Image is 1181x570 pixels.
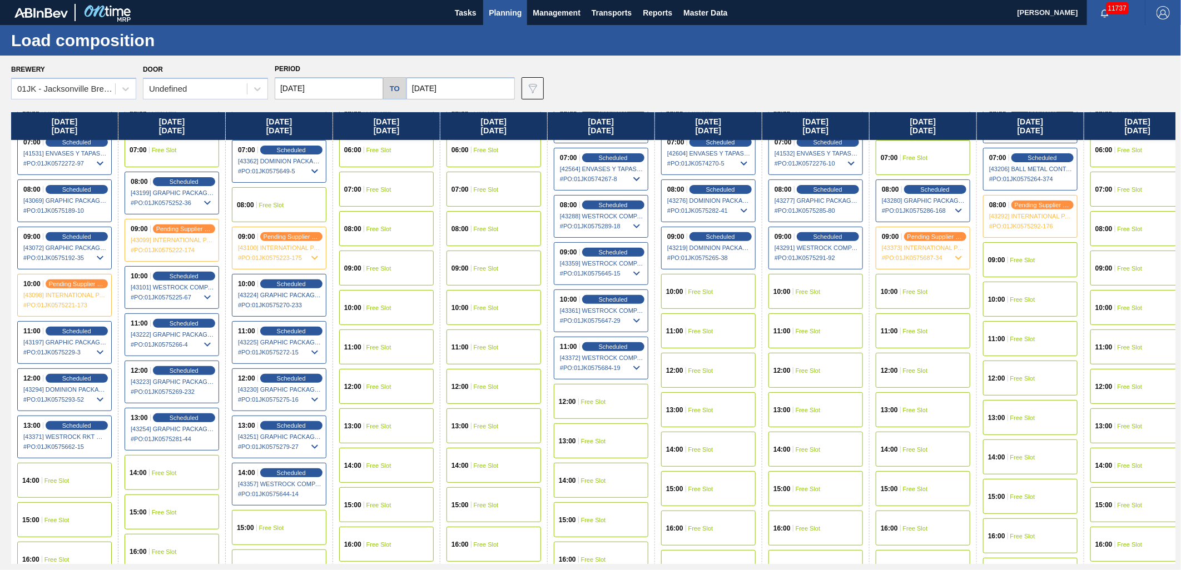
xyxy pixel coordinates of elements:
span: Free Slot [474,462,499,469]
span: Free Slot [474,147,499,153]
div: [DATE] [DATE] [333,112,440,140]
span: 13:00 [238,422,255,429]
span: Scheduled [62,422,91,429]
span: 11:00 [988,336,1005,342]
span: 13:00 [344,423,361,429]
span: Free Slot [1118,502,1143,508]
span: 09:00 [131,226,148,232]
span: [43222] GRAPHIC PACKAGING INTERNATIONA - 0008221069 [131,331,214,338]
span: 09:00 [775,233,792,240]
span: 10:00 [238,281,255,287]
span: Free Slot [152,147,177,153]
span: Free Slot [903,328,928,334]
span: [43294] DOMINION PACKAGING, INC. - 0008325026 [23,386,107,393]
span: # PO : 01JK0575192-35 [23,251,107,264]
span: Scheduled [706,186,735,193]
span: Scheduled [599,154,628,161]
span: # PO : 01JK0575272-15 [238,346,321,359]
span: [43276] DOMINION PACKAGING, INC. - 0008325026 [667,197,751,204]
span: 14:00 [666,446,683,453]
span: [43357] WESTROCK COMPANY - FOLDING CAR - 0008219776 [238,481,321,487]
div: [DATE] [DATE] [226,112,333,140]
span: [43199] GRAPHIC PACKAGING INTERNATIONA - 0008221069 [131,189,214,196]
div: [DATE] [DATE] [11,112,118,140]
span: [41531] ENVASES Y TAPAS MODELO S A DE - 0008257397 [23,150,107,157]
span: # PO : 01JK0575266-4 [131,338,214,351]
span: Scheduled [706,139,735,146]
span: 11:00 [881,328,898,334]
span: 14:00 [130,469,147,476]
span: # PO : 01JK0575270-233 [238,298,321,312]
div: [DATE] [DATE] [977,112,1084,140]
span: Scheduled [599,249,628,256]
span: Free Slot [1010,375,1035,382]
span: Free Slot [474,423,499,429]
span: # PO : 01JK0575684-19 [560,361,643,374]
span: Free Slot [259,202,284,208]
span: 08:00 [989,202,1006,208]
span: [43288] WESTROCK COMPANY - FOLDING CAR - 0008219776 [560,213,643,219]
span: Planning [489,6,522,19]
span: Scheduled [706,233,735,240]
button: icon-filter-gray [522,77,544,99]
span: Free Slot [1118,462,1143,469]
span: 10:00 [881,288,898,295]
span: # PO : 01JK0575282-41 [667,204,751,217]
span: # PO : 01JK0575222-174 [131,243,214,257]
span: 09:00 [1095,265,1113,272]
span: [43251] GRAPHIC PACKAGING INTERNATIONA - 0008221069 [238,433,321,440]
span: # PO : 01JK0574267-8 [560,172,643,186]
span: 12:00 [238,375,255,382]
span: 08:00 [131,178,148,185]
span: # PO : 01JK0575649-5 [238,164,321,178]
span: Free Slot [1118,383,1143,390]
span: 14:00 [1095,462,1113,469]
span: [43230] GRAPHIC PACKAGING INTERNATIONA - 0008221069 [238,386,321,393]
span: # PO : 01JK0575281-44 [131,432,214,446]
span: Free Slot [688,367,713,374]
span: 13:00 [988,414,1005,421]
input: mm/dd/yyyy [275,77,383,99]
span: Free Slot [366,265,391,272]
span: Scheduled [62,233,91,240]
span: 12:00 [773,367,791,374]
span: # PO : 01JK0575229-3 [23,346,107,359]
span: # PO : 01JK0575264-374 [989,172,1073,186]
span: # PO : 01JK0575645-15 [560,267,643,280]
span: 10:00 [344,304,361,311]
span: # PO : 01JK0575275-16 [238,393,321,406]
span: Scheduled [62,186,91,193]
span: Free Slot [1010,414,1035,421]
span: # PO : 01JK0575221-173 [23,298,107,312]
span: Free Slot [474,383,499,390]
span: [43099] INTERNATIONAL PAPER COMPANY - 0008221645 [131,237,214,243]
span: Free Slot [1118,265,1143,272]
span: 08:00 [451,226,469,232]
span: 07:00 [667,139,684,146]
span: # PO : 01JK0575189-10 [23,204,107,217]
span: Free Slot [688,446,713,453]
span: Scheduled [1028,154,1057,161]
label: Door [143,66,163,73]
span: 14:00 [559,477,576,484]
span: 15:00 [881,486,898,492]
span: [43224] GRAPHIC PACKAGING INTERNATIONA - 0008221069 [238,292,321,298]
span: 12:00 [23,375,41,382]
span: Scheduled [170,414,199,421]
span: Scheduled [813,139,842,146]
span: 12:00 [344,383,361,390]
span: 08:00 [237,202,254,208]
span: [43280] GRAPHIC PACKAGING INTERNATIONA - 0008221069 [882,197,965,204]
span: 07:00 [238,147,255,153]
span: 06:00 [1095,147,1113,153]
span: Free Slot [796,407,821,413]
span: 08:00 [1095,226,1113,232]
span: Free Slot [1118,226,1143,232]
span: 09:00 [988,257,1005,263]
span: [43225] GRAPHIC PACKAGING INTERNATIONA - 0008221069 [238,339,321,346]
span: # PO : 01JK0575289-18 [560,219,643,233]
span: Transports [592,6,632,19]
span: Scheduled [277,147,306,153]
span: 07:00 [130,147,147,153]
span: 12:00 [1095,383,1113,390]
